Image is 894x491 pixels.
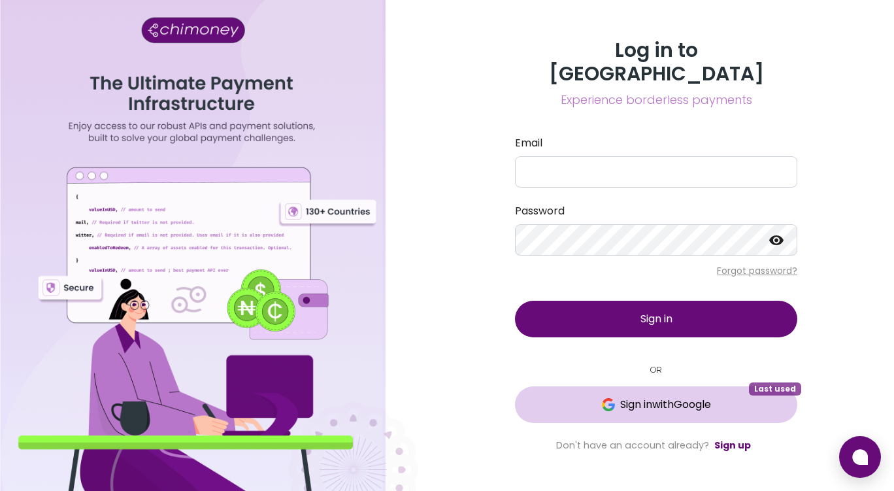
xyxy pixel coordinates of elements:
a: Sign up [714,439,751,452]
h3: Log in to [GEOGRAPHIC_DATA] [515,39,797,86]
span: Last used [749,382,801,396]
span: Experience borderless payments [515,91,797,109]
img: Google [602,398,615,411]
button: GoogleSign inwithGoogleLast used [515,386,797,423]
span: Don't have an account already? [556,439,709,452]
button: Sign in [515,301,797,337]
span: Sign in [640,311,672,326]
label: Email [515,135,797,151]
button: Open chat window [839,436,881,478]
span: Sign in with Google [620,397,711,413]
label: Password [515,203,797,219]
p: Forgot password? [515,264,797,277]
small: OR [515,364,797,376]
